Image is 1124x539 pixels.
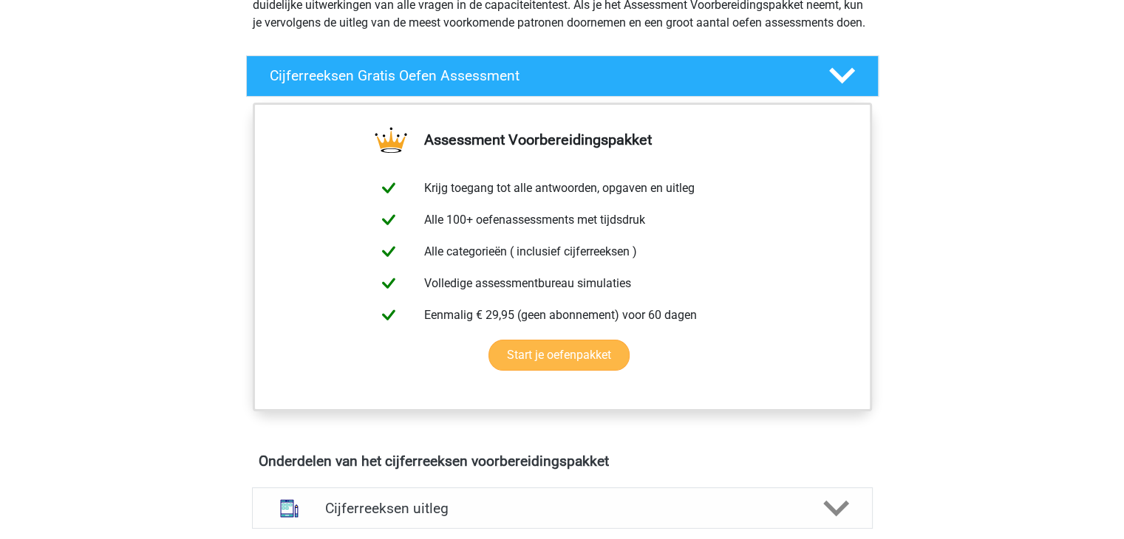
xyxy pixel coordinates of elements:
h4: Cijferreeksen Gratis Oefen Assessment [270,67,805,84]
h4: Onderdelen van het cijferreeksen voorbereidingspakket [259,453,866,470]
h4: Cijferreeksen uitleg [325,500,800,517]
a: uitleg Cijferreeksen uitleg [246,487,879,529]
a: Cijferreeksen Gratis Oefen Assessment [240,55,885,97]
a: Start je oefenpakket [488,340,630,371]
img: cijferreeksen uitleg [270,490,308,527]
